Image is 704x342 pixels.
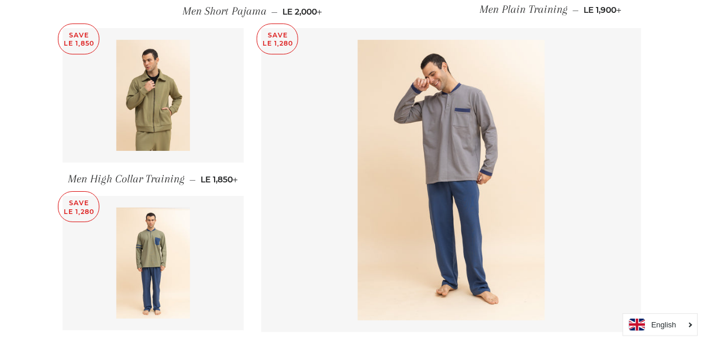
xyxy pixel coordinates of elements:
[201,174,238,185] span: LE 1,850
[572,5,579,15] span: —
[629,319,692,331] a: English
[282,6,322,17] span: LE 2,000
[68,172,185,185] span: Men High Collar Training
[58,24,99,54] p: Save LE 1,850
[584,5,622,15] span: LE 1,900
[271,6,278,17] span: —
[182,5,267,18] span: Men Short Pajama
[58,192,99,222] p: Save LE 1,280
[257,24,298,54] p: Save LE 1,280
[189,174,196,185] span: —
[479,3,568,16] span: Men Plain Training
[651,321,677,329] i: English
[63,163,244,196] a: Men High Collar Training — LE 1,850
